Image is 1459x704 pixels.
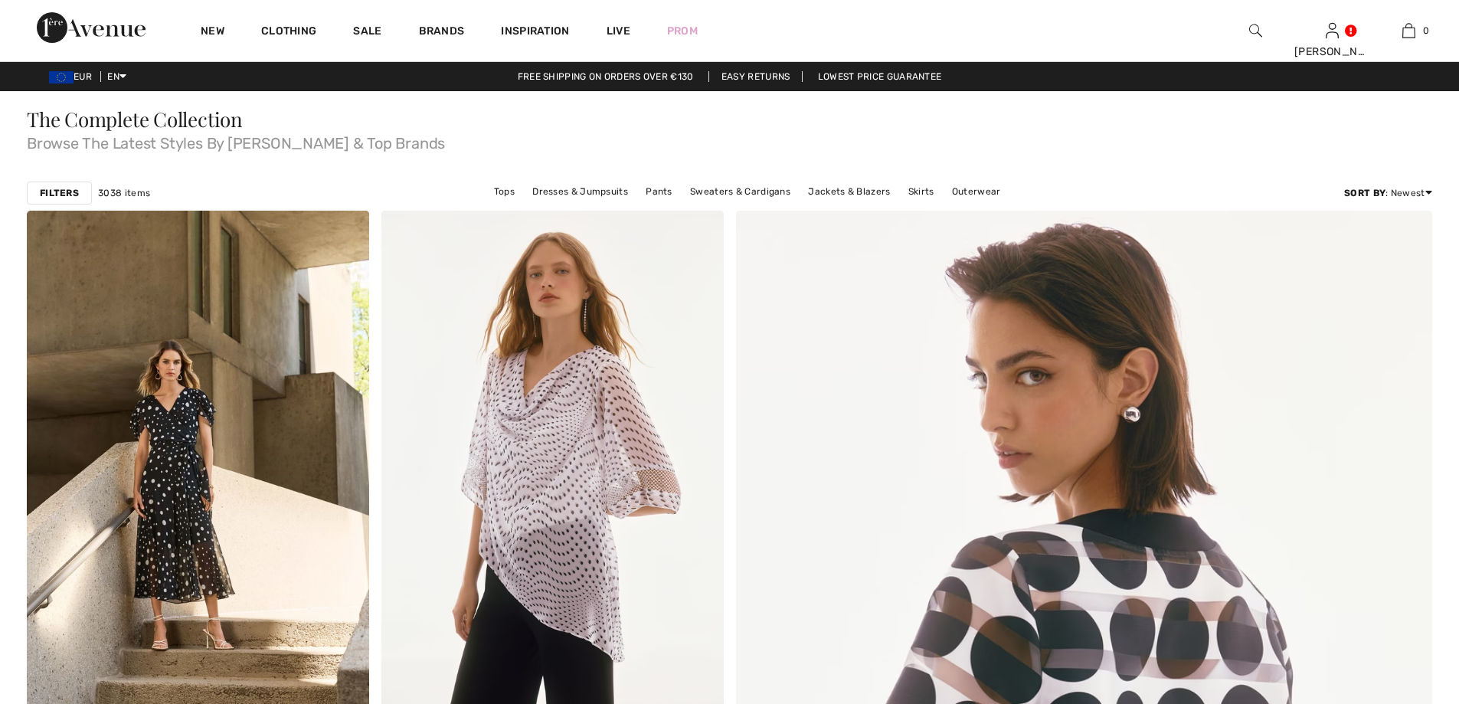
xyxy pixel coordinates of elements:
a: Prom [667,23,698,39]
a: Live [607,23,630,39]
a: Easy Returns [708,71,803,82]
a: Sale [353,25,381,41]
a: Clothing [261,25,316,41]
a: Brands [419,25,465,41]
a: Skirts [901,182,942,201]
img: Euro [49,71,74,83]
div: : Newest [1344,186,1432,200]
span: Inspiration [501,25,569,41]
span: EUR [49,71,98,82]
strong: Sort By [1344,188,1385,198]
span: 3038 items [98,186,150,200]
a: 0 [1371,21,1446,40]
strong: Filters [40,186,79,200]
a: Sign In [1326,23,1339,38]
a: Jackets & Blazers [800,182,898,201]
span: The Complete Collection [27,106,243,133]
a: Lowest Price Guarantee [806,71,954,82]
a: Sweaters & Cardigans [682,182,798,201]
img: My Bag [1402,21,1415,40]
a: Free shipping on orders over €130 [505,71,706,82]
img: search the website [1249,21,1262,40]
div: [PERSON_NAME] [1294,44,1369,60]
img: My Info [1326,21,1339,40]
a: Outerwear [944,182,1009,201]
a: Dresses & Jumpsuits [525,182,636,201]
span: Browse The Latest Styles By [PERSON_NAME] & Top Brands [27,129,1432,151]
a: Pants [638,182,680,201]
a: New [201,25,224,41]
img: 1ère Avenue [37,12,146,43]
span: EN [107,71,126,82]
span: 0 [1423,24,1429,38]
a: Tops [486,182,522,201]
